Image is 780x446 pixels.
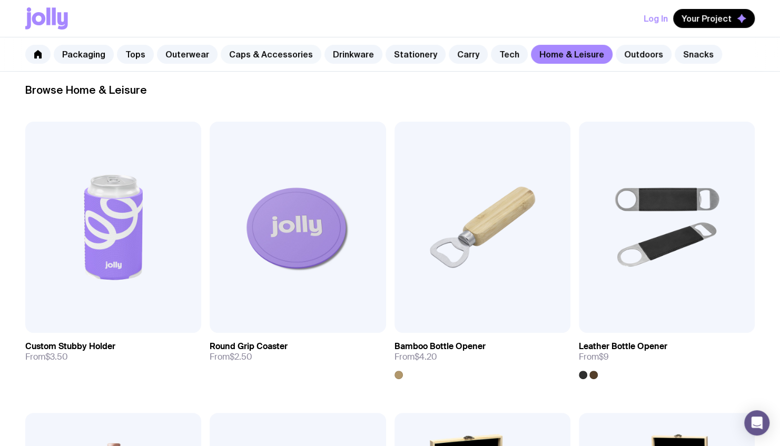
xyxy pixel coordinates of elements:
[531,45,613,64] a: Home & Leisure
[579,352,609,362] span: From
[675,45,722,64] a: Snacks
[25,352,68,362] span: From
[157,45,218,64] a: Outerwear
[25,84,755,96] h2: Browse Home & Leisure
[394,333,570,379] a: Bamboo Bottle OpenerFrom$4.20
[324,45,382,64] a: Drinkware
[54,45,114,64] a: Packaging
[210,352,252,362] span: From
[682,13,732,24] span: Your Project
[579,341,667,352] h3: Leather Bottle Opener
[210,333,386,371] a: Round Grip CoasterFrom$2.50
[25,341,115,352] h3: Custom Stubby Holder
[221,45,321,64] a: Caps & Accessories
[386,45,446,64] a: Stationery
[45,351,68,362] span: $3.50
[616,45,672,64] a: Outdoors
[394,352,437,362] span: From
[394,341,486,352] h3: Bamboo Bottle Opener
[414,351,437,362] span: $4.20
[599,351,609,362] span: $9
[579,333,755,379] a: Leather Bottle OpenerFrom$9
[491,45,528,64] a: Tech
[230,351,252,362] span: $2.50
[449,45,488,64] a: Carry
[744,410,769,435] div: Open Intercom Messenger
[210,341,288,352] h3: Round Grip Coaster
[644,9,668,28] button: Log In
[673,9,755,28] button: Your Project
[117,45,154,64] a: Tops
[25,333,201,371] a: Custom Stubby HolderFrom$3.50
